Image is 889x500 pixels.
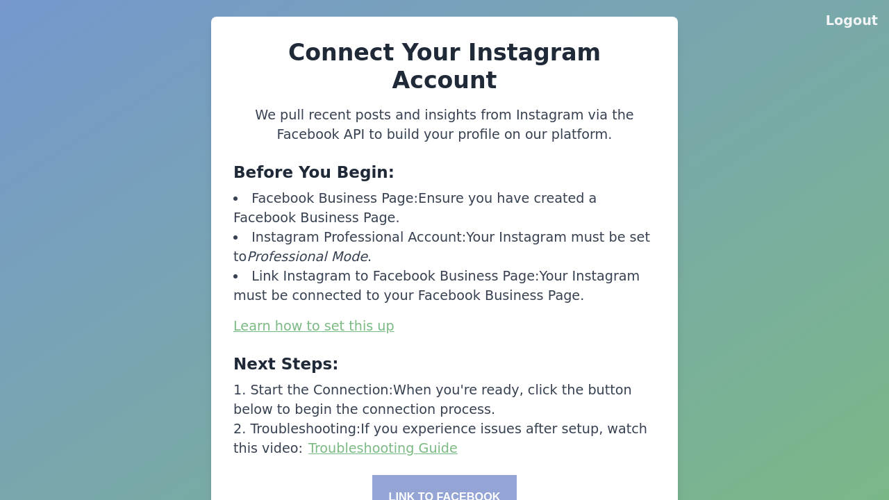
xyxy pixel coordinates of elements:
h2: Connect Your Instagram Account [233,39,656,94]
span: Link Instagram to Facebook Business Page: [251,268,539,284]
span: Troubleshooting: [250,421,360,437]
a: Learn how to set this up [233,318,394,334]
span: Instagram Professional Account: [251,229,466,245]
li: Ensure you have created a Facebook Business Page. [233,189,656,228]
li: If you experience issues after setup, watch this video: [233,419,656,458]
span: Professional Mode [247,249,367,265]
li: Your Instagram must be connected to your Facebook Business Page. [233,267,656,306]
li: Your Instagram must be set to . [233,228,656,267]
button: Logout [826,11,878,31]
li: When you're ready, click the button below to begin the connection process. [233,381,656,419]
p: We pull recent posts and insights from Instagram via the Facebook API to build your profile on ou... [233,106,656,144]
span: Facebook Business Page: [251,190,418,206]
a: Troubleshooting Guide [308,440,458,456]
span: Start the Connection: [250,382,393,398]
h3: Before You Begin: [233,161,656,183]
h3: Next Steps: [233,353,656,375]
